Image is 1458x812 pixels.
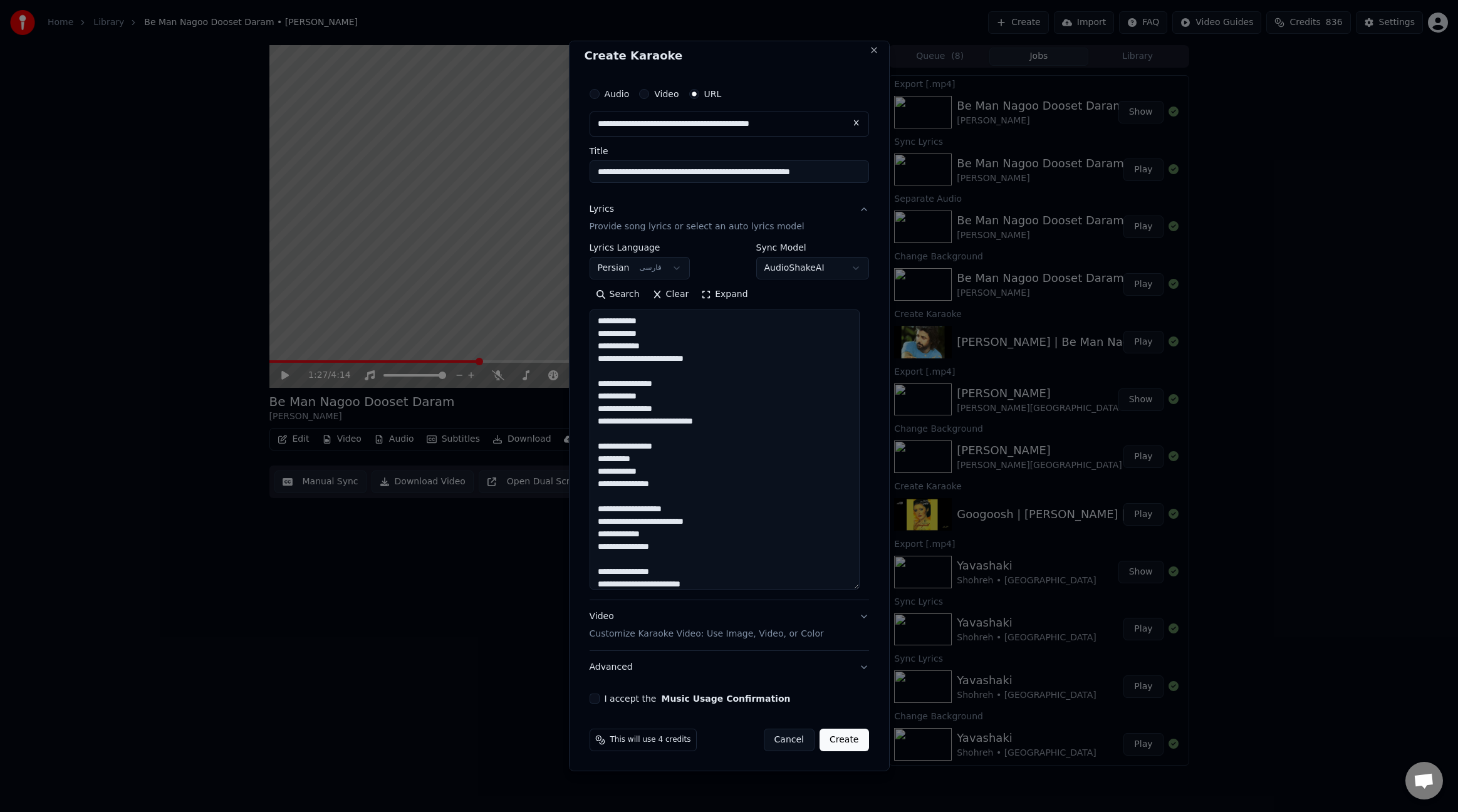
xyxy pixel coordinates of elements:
label: Video [654,90,679,98]
label: Sync Model [756,243,869,252]
div: LyricsProvide song lyrics or select an auto lyrics model [590,243,869,600]
label: URL [704,90,722,98]
label: I accept the [605,694,791,703]
button: VideoCustomize Karaoke Video: Use Image, Video, or Color [590,600,869,650]
button: Expand [695,284,754,304]
label: Lyrics Language [590,243,690,252]
label: Audio [605,90,630,98]
button: Clear [646,284,695,304]
p: Customize Karaoke Video: Use Image, Video, or Color [590,628,824,640]
h2: Create Karaoke [585,50,874,61]
div: Video [590,610,824,640]
label: Title [590,147,869,155]
p: Provide song lyrics or select an auto lyrics model [590,221,805,233]
button: Advanced [590,651,869,684]
div: Lyrics [590,203,614,216]
button: LyricsProvide song lyrics or select an auto lyrics model [590,193,869,243]
button: Cancel [764,729,815,751]
button: I accept the [661,694,790,703]
span: This will use 4 credits [610,735,691,745]
button: Create [820,729,869,751]
button: Search [590,284,646,304]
